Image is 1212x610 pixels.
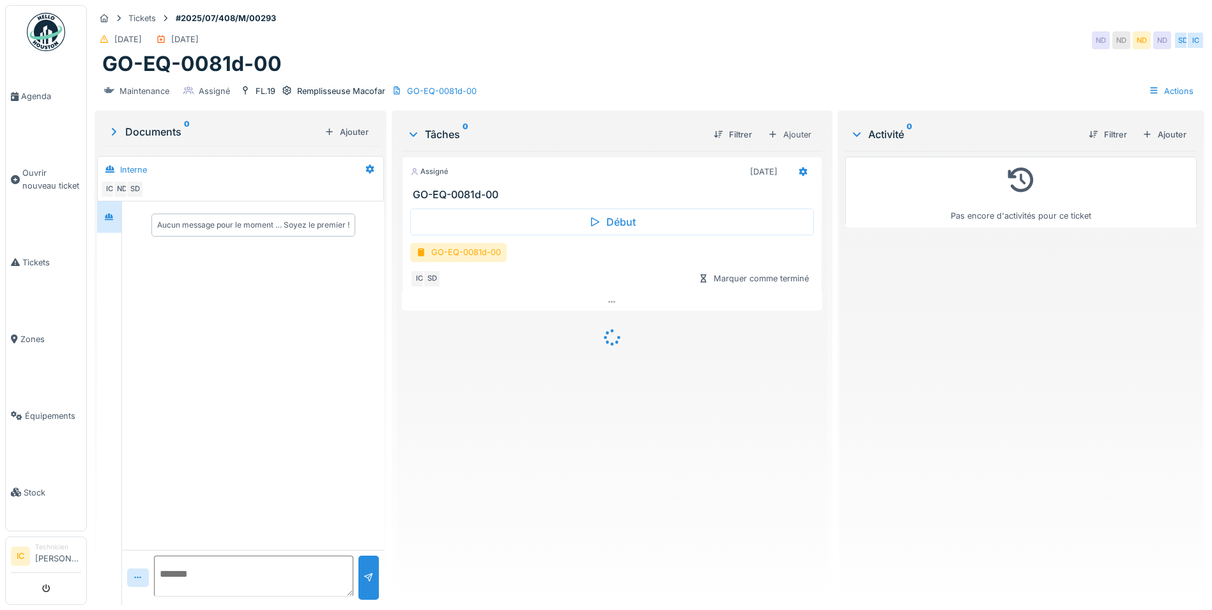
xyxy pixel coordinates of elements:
[6,301,86,377] a: Zones
[21,90,81,102] span: Agenda
[113,180,131,198] div: ND
[35,542,81,570] li: [PERSON_NAME]
[171,12,281,24] strong: #2025/07/408/M/00293
[410,166,449,177] div: Assigné
[27,13,65,51] img: Badge_color-CXgf-gQk.svg
[157,219,349,231] div: Aucun message pour le moment … Soyez le premier !
[423,270,441,288] div: SD
[126,180,144,198] div: SD
[407,127,703,142] div: Tâches
[1084,126,1132,143] div: Filtrer
[854,162,1188,222] div: Pas encore d'activités pour ce ticket
[6,377,86,454] a: Équipements
[1137,126,1192,143] div: Ajouter
[850,127,1078,142] div: Activité
[171,33,199,45] div: [DATE]
[1092,31,1110,49] div: ND
[693,270,814,287] div: Marquer comme terminé
[128,12,156,24] div: Tickets
[102,52,282,76] h1: GO-EQ-0081d-00
[120,164,147,176] div: Interne
[199,85,230,97] div: Assigné
[107,124,319,139] div: Documents
[6,58,86,135] a: Agenda
[6,454,86,531] a: Stock
[1153,31,1171,49] div: ND
[22,167,81,191] span: Ouvrir nouveau ticket
[114,33,142,45] div: [DATE]
[24,487,81,499] span: Stock
[35,542,81,552] div: Technicien
[709,126,757,143] div: Filtrer
[413,189,817,201] h3: GO-EQ-0081d-00
[119,85,169,97] div: Maintenance
[11,547,30,566] li: IC
[6,224,86,301] a: Tickets
[256,85,275,97] div: FL.19
[1174,31,1192,49] div: SD
[25,410,81,422] span: Équipements
[11,542,81,573] a: IC Technicien[PERSON_NAME]
[410,208,814,235] div: Début
[20,333,81,345] span: Zones
[463,127,468,142] sup: 0
[762,125,817,144] div: Ajouter
[410,270,428,288] div: IC
[907,127,912,142] sup: 0
[22,256,81,269] span: Tickets
[297,85,385,97] div: Remplisseuse Macofar
[750,166,778,178] div: [DATE]
[1133,31,1151,49] div: ND
[1143,82,1199,100] div: Actions
[319,123,374,141] div: Ajouter
[1112,31,1130,49] div: ND
[1186,31,1204,49] div: IC
[6,135,86,224] a: Ouvrir nouveau ticket
[184,124,190,139] sup: 0
[410,243,507,262] div: GO-EQ-0081d-00
[100,180,118,198] div: IC
[407,85,477,97] div: GO-EQ-0081d-00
